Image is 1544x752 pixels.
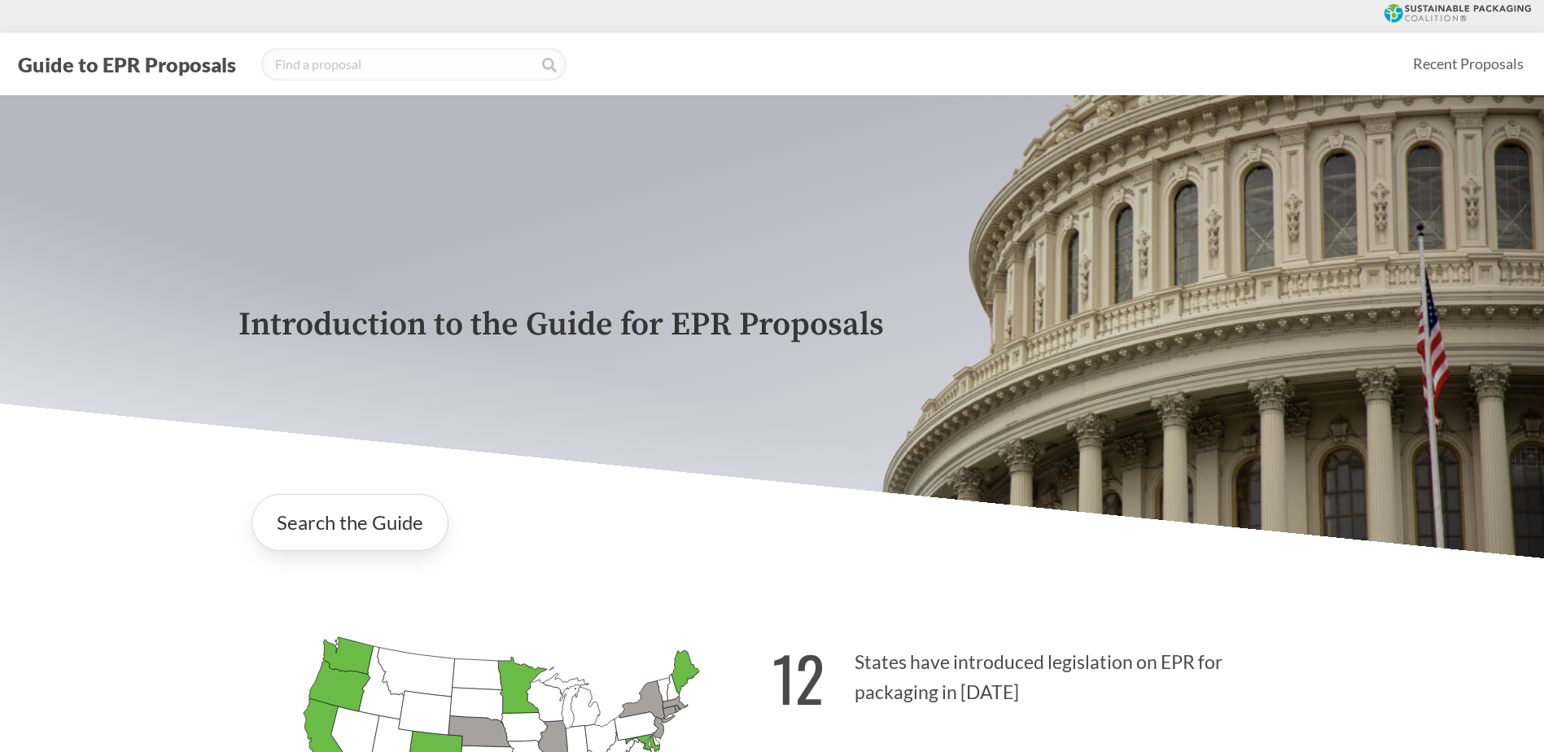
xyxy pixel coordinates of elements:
[772,623,1306,723] p: States have introduced legislation on EPR for packaging in [DATE]
[252,494,448,551] a: Search the Guide
[13,51,241,77] button: Guide to EPR Proposals
[261,48,566,81] input: Find a proposal
[772,632,824,723] strong: 12
[1406,46,1531,82] a: Recent Proposals
[238,307,1306,343] p: Introduction to the Guide for EPR Proposals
